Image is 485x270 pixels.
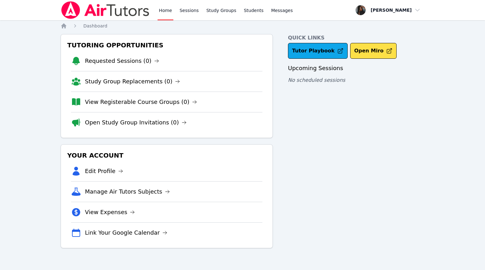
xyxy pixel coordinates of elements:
[85,118,187,127] a: Open Study Group Invitations (0)
[288,77,345,83] span: No scheduled sessions
[350,43,397,59] button: Open Miro
[83,23,107,28] span: Dashboard
[61,1,150,19] img: Air Tutors
[85,57,159,65] a: Requested Sessions (0)
[288,64,424,73] h3: Upcoming Sessions
[66,39,267,51] h3: Tutoring Opportunities
[61,23,424,29] nav: Breadcrumb
[271,7,293,14] span: Messages
[66,150,267,161] h3: Your Account
[85,187,170,196] a: Manage Air Tutors Subjects
[85,98,197,106] a: View Registerable Course Groups (0)
[85,208,135,217] a: View Expenses
[85,228,167,237] a: Link Your Google Calendar
[83,23,107,29] a: Dashboard
[85,167,123,176] a: Edit Profile
[85,77,180,86] a: Study Group Replacements (0)
[288,34,424,42] h4: Quick Links
[288,43,348,59] a: Tutor Playbook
